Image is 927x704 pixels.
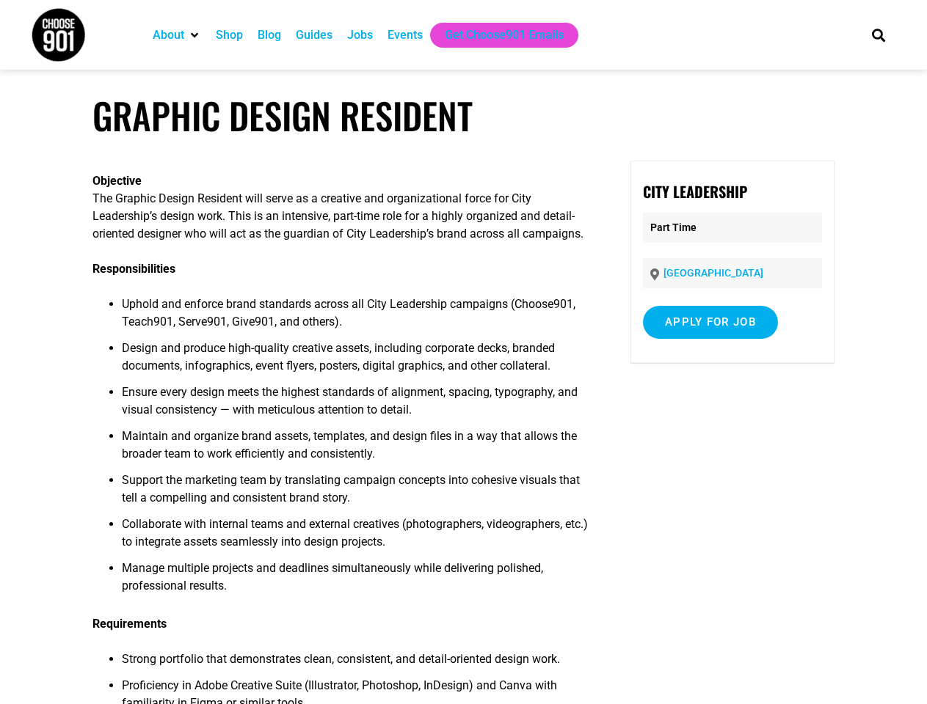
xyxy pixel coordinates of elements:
[122,473,580,505] span: Support the marketing team by translating campaign concepts into cohesive visuals that tell a com...
[92,617,167,631] b: Requirements
[258,26,281,44] a: Blog
[92,174,142,188] b: Objective
[643,180,747,202] strong: City Leadership
[664,267,763,279] a: [GEOGRAPHIC_DATA]
[122,517,588,549] span: Collaborate with internal teams and external creatives (photographers, videographers, etc.) to in...
[296,26,332,44] a: Guides
[122,561,543,593] span: Manage multiple projects and deadlines simultaneously while delivering polished, professional res...
[92,191,584,241] span: The Graphic Design Resident will serve as a creative and organizational force for City Leadership...
[92,262,175,276] b: Responsibilities
[122,385,578,417] span: Ensure every design meets the highest standards of alignment, spacing, typography, and visual con...
[122,429,577,461] span: Maintain and organize brand assets, templates, and design files in a way that allows the broader ...
[122,297,575,329] span: Uphold and enforce brand standards across all City Leadership campaigns (Choose901, Teach901, Ser...
[122,341,555,373] span: Design and produce high-quality creative assets, including corporate decks, branded documents, in...
[92,94,834,137] h1: Graphic Design Resident
[866,23,890,47] div: Search
[445,26,564,44] a: Get Choose901 Emails
[643,213,822,243] p: Part Time
[388,26,423,44] a: Events
[145,23,847,48] nav: Main nav
[153,26,184,44] a: About
[216,26,243,44] a: Shop
[643,306,778,339] input: Apply for job
[145,23,208,48] div: About
[122,652,560,666] span: Strong portfolio that demonstrates clean, consistent, and detail-oriented design work.
[347,26,373,44] a: Jobs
